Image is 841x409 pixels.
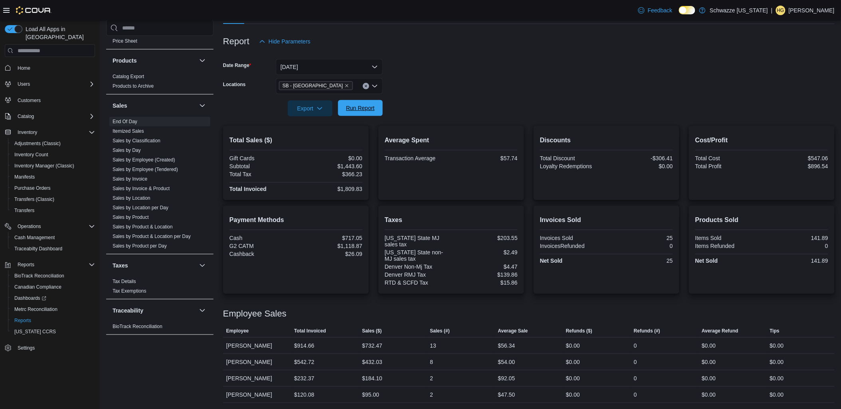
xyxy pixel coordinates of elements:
[385,136,518,145] h2: Average Spent
[230,243,295,249] div: G2 CATM
[113,176,147,182] span: Sales by Invoice
[702,374,716,383] div: $0.00
[113,118,137,125] span: End Of Day
[14,79,33,89] button: Users
[113,195,150,201] span: Sales by Location
[230,136,362,145] h2: Total Sales ($)
[14,163,74,169] span: Inventory Manager (Classic)
[294,357,315,367] div: $542.72
[198,306,207,315] button: Traceability
[11,244,95,254] span: Traceabilty Dashboard
[566,328,592,334] span: Refunds ($)
[566,390,580,399] div: $0.00
[113,57,196,65] button: Products
[113,307,143,315] h3: Traceability
[11,183,95,193] span: Purchase Orders
[695,258,718,264] strong: Net Sold
[8,243,98,254] button: Traceabilty Dashboard
[2,221,98,232] button: Operations
[226,328,249,334] span: Employee
[8,205,98,216] button: Transfers
[634,341,637,350] div: 0
[113,262,128,269] h3: Taxes
[695,215,828,225] h2: Products Sold
[223,338,291,354] div: [PERSON_NAME]
[2,94,98,106] button: Customers
[113,205,168,210] a: Sales by Location per Day
[453,155,518,161] div: $57.74
[11,327,95,336] span: Washington CCRS
[540,136,673,145] h2: Discounts
[8,270,98,281] button: BioTrack Reconciliation
[14,112,95,121] span: Catalog
[8,138,98,149] button: Adjustments (Classic)
[14,295,46,301] span: Dashboards
[763,258,828,264] div: 141.89
[8,232,98,243] button: Cash Management
[679,6,696,14] input: Dark Mode
[14,260,95,269] span: Reports
[770,390,784,399] div: $0.00
[608,243,673,249] div: 0
[113,157,175,163] a: Sales by Employee (Created)
[11,305,61,314] a: Metrc Reconciliation
[14,196,54,203] span: Transfers (Classic)
[777,6,784,15] span: HG
[14,234,55,241] span: Cash Management
[385,215,518,225] h2: Taxes
[297,186,362,192] div: $1,809.83
[276,59,383,75] button: [DATE]
[113,214,149,220] span: Sales by Product
[763,163,828,169] div: $896.54
[14,343,38,353] a: Settings
[18,262,34,268] span: Reports
[8,171,98,183] button: Manifests
[113,147,141,153] a: Sales by Day
[11,150,95,159] span: Inventory Count
[8,149,98,160] button: Inventory Count
[294,341,315,350] div: $914.66
[113,288,146,294] span: Tax Exemptions
[18,223,41,230] span: Operations
[113,74,144,79] a: Catalog Export
[498,341,515,350] div: $56.34
[283,82,343,90] span: SB - [GEOGRAPHIC_DATA]
[540,243,605,249] div: InvoicesRefunded
[293,100,328,116] span: Export
[498,328,528,334] span: Average Sale
[14,63,34,73] a: Home
[106,72,214,94] div: Products
[113,57,137,65] h3: Products
[430,357,433,367] div: 8
[230,251,295,257] div: Cashback
[2,259,98,270] button: Reports
[18,113,34,120] span: Catalog
[771,6,773,15] p: |
[770,357,784,367] div: $0.00
[297,155,362,161] div: $0.00
[18,345,35,351] span: Settings
[11,293,49,303] a: Dashboards
[776,6,786,15] div: Hunter Grundman
[540,163,605,169] div: Loyalty Redemptions
[297,251,362,257] div: $26.09
[230,155,295,161] div: Gift Cards
[634,357,637,367] div: 0
[18,81,30,87] span: Users
[14,140,61,147] span: Adjustments (Classic)
[540,155,605,161] div: Total Discount
[11,282,65,292] a: Canadian Compliance
[8,326,98,337] button: [US_STATE] CCRS
[346,104,375,112] span: Run Report
[113,147,141,153] span: Sales by Day
[566,374,580,383] div: $0.00
[113,324,162,329] a: BioTrack Reconciliation
[8,315,98,326] button: Reports
[453,249,518,256] div: $2.49
[11,244,65,254] a: Traceabilty Dashboard
[11,233,95,242] span: Cash Management
[113,83,154,89] a: Products to Archive
[113,224,173,230] span: Sales by Product & Location
[106,117,214,254] div: Sales
[498,374,515,383] div: $92.05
